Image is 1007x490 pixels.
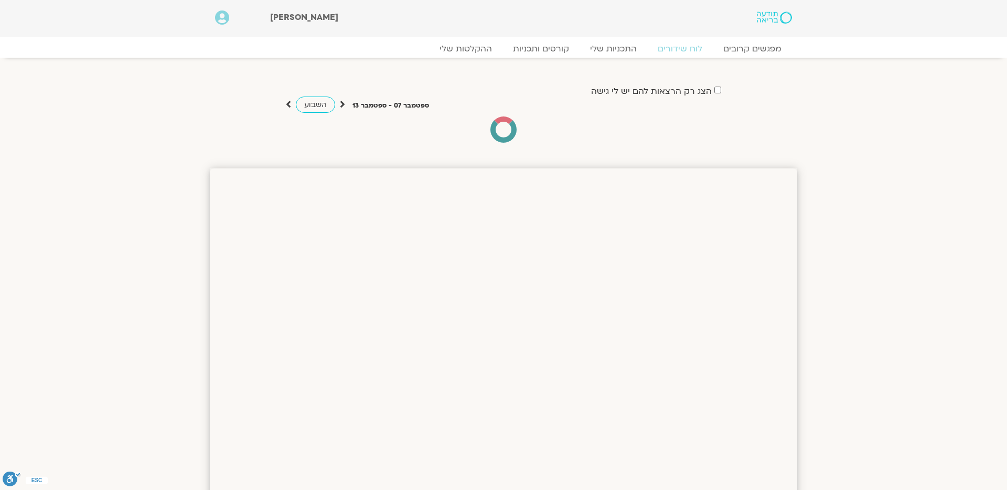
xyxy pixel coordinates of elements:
[429,44,502,54] a: ההקלטות שלי
[591,87,712,96] label: הצג רק הרצאות להם יש לי גישה
[296,97,335,113] a: השבוע
[270,12,338,23] span: [PERSON_NAME]
[713,44,792,54] a: מפגשים קרובים
[215,44,792,54] nav: Menu
[647,44,713,54] a: לוח שידורים
[352,100,429,111] p: ספטמבר 07 - ספטמבר 13
[502,44,580,54] a: קורסים ותכניות
[304,100,327,110] span: השבוע
[580,44,647,54] a: התכניות שלי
